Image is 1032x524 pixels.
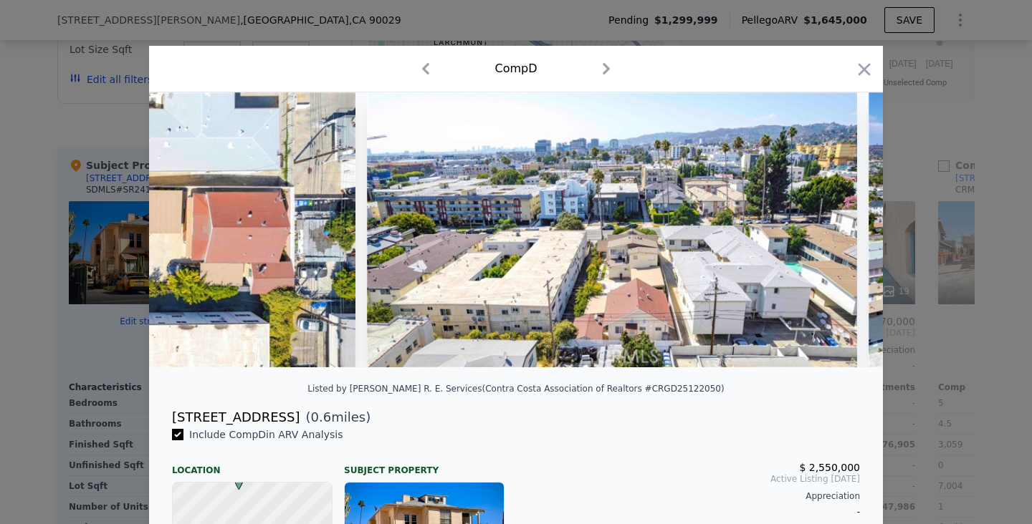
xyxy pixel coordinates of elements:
[494,60,537,77] div: Comp D
[172,407,300,427] div: [STREET_ADDRESS]
[527,490,860,502] div: Appreciation
[183,429,349,440] span: Include Comp D in ARV Analysis
[527,502,860,522] div: -
[367,92,858,367] img: Property Img
[311,409,332,424] span: 0.6
[307,384,724,394] div: Listed by [PERSON_NAME] R. E. Services (Contra Costa Association of Realtors #CRGD25122050)
[527,473,860,485] span: Active Listing [DATE]
[300,407,371,427] span: ( miles)
[344,453,505,476] div: Subject Property
[799,462,860,473] span: $ 2,550,000
[172,453,333,476] div: Location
